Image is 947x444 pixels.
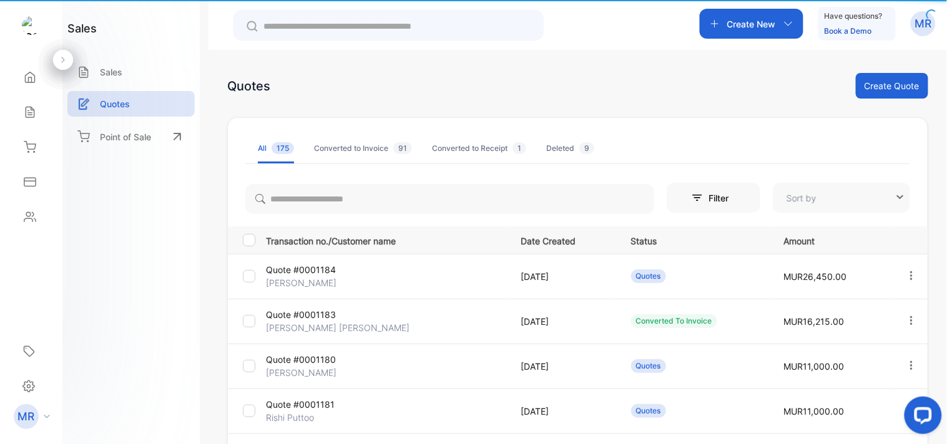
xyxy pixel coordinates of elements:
p: Status [631,232,758,248]
button: MR [911,9,936,39]
p: [DATE] [521,270,605,283]
button: Sort by [773,183,910,213]
p: Date Created [521,232,605,248]
div: Converted to Invoice [314,143,412,154]
p: Quote #0001180 [266,353,346,366]
button: Create Quote [856,73,928,99]
p: [PERSON_NAME] [266,366,346,379]
span: 9 [579,142,594,154]
a: Book a Demo [825,26,872,36]
div: All [258,143,294,154]
div: Quotes [631,269,666,283]
a: Quotes [67,91,195,117]
p: Quote #0001183 [266,308,346,321]
div: Quotes [631,359,666,373]
p: Quote #0001181 [266,398,346,411]
a: Sales [67,59,195,85]
span: MUR11,000.00 [784,361,845,372]
a: Point of Sale [67,123,195,150]
div: Converted To Invoice [631,314,717,328]
img: logo [22,16,41,35]
h1: sales [67,20,97,37]
p: Have questions? [825,10,883,22]
button: Create New [700,9,803,39]
p: Point of Sale [100,130,151,143]
p: MR [915,16,932,32]
p: Quotes [100,97,130,110]
p: Sales [100,65,122,79]
p: [DATE] [521,405,605,418]
span: MUR26,450.00 [784,271,847,282]
p: Create New [727,17,776,31]
p: Rishi Puttoo [266,411,346,424]
span: 91 [393,142,412,154]
p: [PERSON_NAME] [266,276,346,289]
p: [DATE] [521,360,605,373]
p: Quote #0001184 [266,263,346,276]
p: [PERSON_NAME] [PERSON_NAME] [266,321,410,334]
iframe: LiveChat chat widget [895,392,947,444]
span: 175 [272,142,294,154]
span: MUR11,000.00 [784,406,845,417]
p: Amount [784,232,880,248]
div: Deleted [546,143,594,154]
span: MUR16,215.00 [784,316,845,327]
p: Transaction no./Customer name [266,232,505,248]
div: Quotes [227,77,270,95]
div: Converted to Receipt [432,143,526,154]
span: 1 [513,142,526,154]
p: [DATE] [521,315,605,328]
div: Quotes [631,404,666,418]
p: MR [18,408,35,425]
p: Sort by [787,191,817,205]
